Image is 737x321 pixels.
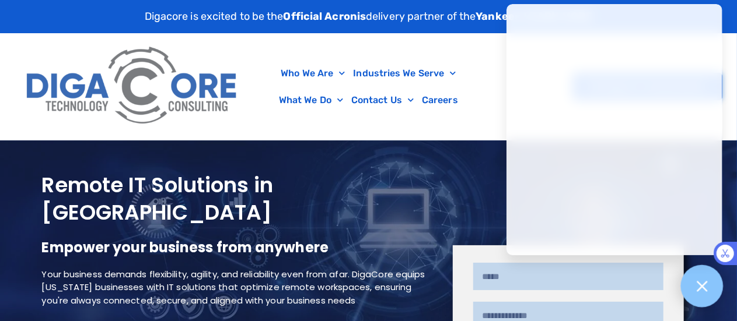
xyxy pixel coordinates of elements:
a: Careers [418,87,462,114]
iframe: Chatgenie Messenger [507,4,722,255]
nav: Menu [250,60,486,114]
strong: Yankees [476,10,521,23]
a: Industries We Serve [349,60,460,87]
h1: Remote IT Solutions in [GEOGRAPHIC_DATA] [42,172,429,227]
h2: Empower your business from anywhere [42,238,429,256]
img: Digacore Logo [20,39,244,134]
a: What We Do [275,87,347,114]
a: Who We Are [277,60,349,87]
p: Your business demands flexibility, agility, and reliability even from afar. DigaCore equips [US_S... [42,268,429,308]
strong: Official Acronis [284,10,366,23]
a: Contact Us [347,87,418,114]
p: Digacore is excited to be the delivery partner of the . [145,9,593,24]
